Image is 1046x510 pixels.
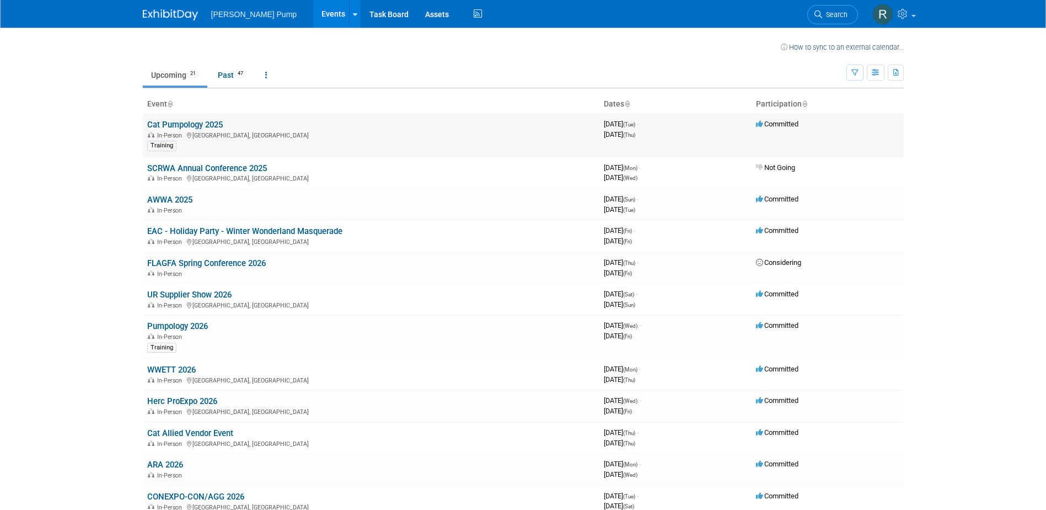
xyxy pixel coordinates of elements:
a: AWWA 2025 [147,195,192,205]
span: In-Person [157,207,185,214]
span: Committed [756,396,798,405]
span: [DATE] [604,237,632,245]
a: Search [807,5,858,24]
div: [GEOGRAPHIC_DATA], [GEOGRAPHIC_DATA] [147,300,595,309]
img: In-Person Event [148,377,154,382]
span: Committed [756,365,798,373]
th: Event [143,95,599,114]
span: [DATE] [604,269,632,277]
span: In-Person [157,408,185,416]
img: In-Person Event [148,175,154,180]
span: (Thu) [623,132,635,138]
div: [GEOGRAPHIC_DATA], [GEOGRAPHIC_DATA] [147,407,595,416]
div: Training [147,343,176,353]
span: Committed [756,492,798,500]
span: (Tue) [623,493,635,500]
span: (Fri) [623,238,632,245]
span: - [639,460,641,468]
span: (Thu) [623,260,635,266]
span: (Thu) [623,440,635,447]
span: In-Person [157,238,185,246]
span: In-Person [157,440,185,448]
div: [GEOGRAPHIC_DATA], [GEOGRAPHIC_DATA] [147,375,595,384]
span: In-Person [157,302,185,309]
span: Committed [756,290,798,298]
a: Cat Pumpology 2025 [147,120,223,130]
a: Cat Allied Vendor Event [147,428,233,438]
span: [DATE] [604,470,637,479]
span: [DATE] [604,130,635,139]
span: [DATE] [604,300,635,309]
span: [DATE] [604,365,641,373]
img: In-Person Event [148,302,154,307]
span: (Thu) [623,430,635,436]
span: - [639,396,641,405]
a: Upcoming21 [143,65,207,86]
span: [DATE] [604,428,639,437]
img: In-Person Event [148,504,154,509]
span: (Tue) [623,121,635,127]
span: In-Person [157,175,185,182]
span: - [637,120,639,128]
span: Not Going [756,163,795,172]
span: [DATE] [604,492,639,500]
span: In-Person [157,270,185,278]
span: - [637,195,639,203]
span: (Wed) [623,472,637,478]
span: [DATE] [604,290,637,298]
span: Committed [756,460,798,468]
a: EAC - Holiday Party - Winter Wonderland Masquerade [147,226,342,236]
span: [DATE] [604,332,632,340]
span: (Mon) [623,461,637,467]
span: Committed [756,120,798,128]
a: WWETT 2026 [147,365,196,375]
a: UR Supplier Show 2026 [147,290,232,300]
span: (Fri) [623,270,632,277]
span: - [639,365,641,373]
a: Sort by Event Name [167,99,173,108]
span: (Tue) [623,207,635,213]
a: ARA 2026 [147,460,183,470]
span: - [636,290,637,298]
a: Sort by Participation Type [802,99,807,108]
div: [GEOGRAPHIC_DATA], [GEOGRAPHIC_DATA] [147,439,595,448]
span: [DATE] [604,396,641,405]
span: (Thu) [623,377,635,383]
img: In-Person Event [148,408,154,414]
span: [DATE] [604,258,639,267]
span: - [637,428,639,437]
span: [DATE] [604,226,635,235]
span: (Fri) [623,228,632,234]
span: (Sat) [623,291,634,297]
span: (Sat) [623,503,634,509]
img: In-Person Event [148,440,154,446]
img: ExhibitDay [143,9,198,20]
img: In-Person Event [148,207,154,212]
img: In-Person Event [148,238,154,244]
span: [PERSON_NAME] Pump [211,10,297,19]
span: (Fri) [623,408,632,415]
span: Committed [756,428,798,437]
img: In-Person Event [148,132,154,137]
a: FLAGFA Spring Conference 2026 [147,258,266,268]
span: [DATE] [604,205,635,214]
a: Herc ProExpo 2026 [147,396,217,406]
span: In-Person [157,333,185,341]
span: [DATE] [604,163,641,172]
img: In-Person Event [148,472,154,477]
th: Dates [599,95,752,114]
span: In-Person [157,377,185,384]
span: (Sun) [623,196,635,203]
span: 21 [187,70,199,78]
span: Committed [756,195,798,203]
span: (Wed) [623,323,637,329]
a: SCRWA Annual Conference 2025 [147,163,267,173]
a: CONEXPO-CON/AGG 2026 [147,492,244,502]
a: Pumpology 2026 [147,321,208,331]
span: [DATE] [604,321,641,330]
div: [GEOGRAPHIC_DATA], [GEOGRAPHIC_DATA] [147,130,595,139]
span: Committed [756,321,798,330]
span: - [639,321,641,330]
span: [DATE] [604,375,635,384]
a: How to sync to an external calendar... [781,43,904,51]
